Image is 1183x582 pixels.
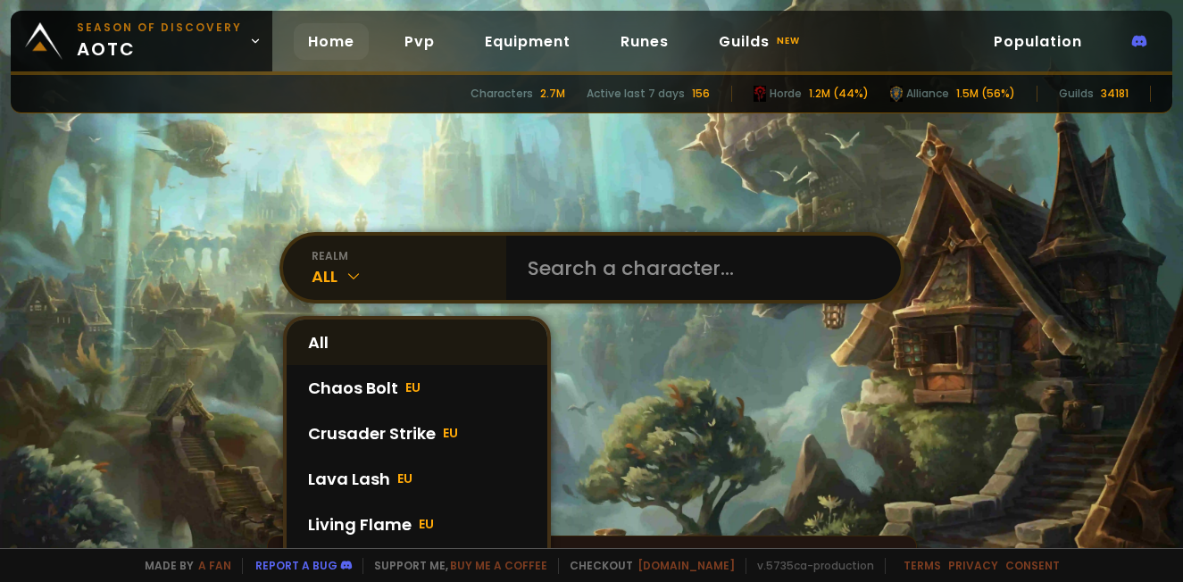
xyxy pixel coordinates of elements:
[773,30,804,52] small: new
[287,411,547,456] div: Crusader Strike
[312,248,506,264] div: realm
[11,11,272,71] a: Season of Discoveryaotc
[692,86,710,102] div: 156
[956,86,1015,102] div: 1.5M (56%)
[198,558,231,573] a: a fan
[450,558,547,573] a: Buy me a coffee
[540,86,565,102] div: 2.7M
[419,515,434,534] span: EU
[890,86,903,102] img: horde
[287,365,547,411] div: Chaos Bolt
[294,23,369,60] a: Home
[558,558,735,574] span: Checkout
[890,86,949,102] div: Alliance
[809,86,869,102] div: 1.2M (44%)
[405,378,421,397] span: EU
[587,86,685,102] div: Active last 7 days
[517,236,879,300] input: Search a character...
[77,20,242,36] small: Season of Discovery
[754,86,802,102] div: Horde
[287,320,547,365] div: All
[754,86,766,102] img: horde
[287,456,547,502] div: Lava Lash
[471,86,533,102] div: Characters
[704,23,818,60] a: Guildsnew
[471,23,585,60] a: Equipment
[1005,558,1060,573] a: Consent
[948,558,998,573] a: Privacy
[312,264,506,288] div: All
[904,558,941,573] a: Terms
[390,23,449,60] a: Pvp
[362,558,547,574] span: Support me,
[397,470,412,488] span: EU
[979,23,1096,60] a: Population
[287,502,547,547] div: Living Flame
[606,23,683,60] a: Runes
[255,558,337,573] a: Report a bug
[746,558,874,574] span: v. 5735ca - production
[637,558,735,573] a: [DOMAIN_NAME]
[1059,86,1094,102] div: Guilds
[77,20,242,62] span: aotc
[443,424,458,443] span: EU
[1101,86,1129,102] div: 34181
[134,558,231,574] span: Made by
